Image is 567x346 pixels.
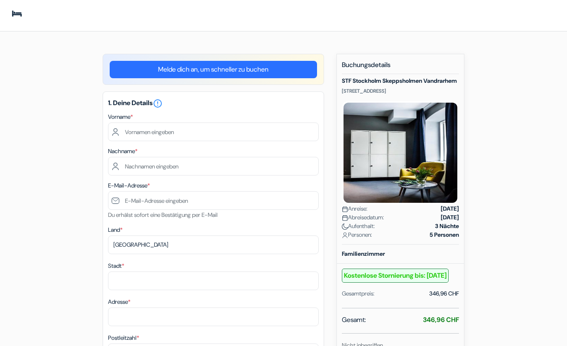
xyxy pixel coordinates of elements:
h5: STF Stockholm Skeppsholmen Vandrarhem [342,77,459,84]
b: Familienzimmer [342,250,385,257]
small: Du erhälst sofort eine Bestätigung per E-Mail [108,211,218,219]
label: Land [108,226,123,234]
label: Nachname [108,147,137,156]
img: moon.svg [342,223,348,230]
h5: Buchungsdetails [342,61,459,74]
i: error_outline [153,99,163,108]
a: error_outline [153,99,163,107]
label: Stadt [108,262,124,270]
label: Postleitzahl [108,334,139,342]
div: 346,96 CHF [429,289,459,298]
img: Jugendherbergen.com [10,7,109,24]
input: Nachnamen eingeben [108,157,319,175]
strong: [DATE] [441,213,459,222]
strong: 346,96 CHF [423,315,459,324]
a: Melde dich an, um schneller zu buchen [110,61,317,78]
input: Vornamen eingeben [108,123,319,141]
span: Aufenthalt: [342,222,375,231]
b: Kostenlose Stornierung bis: [DATE] [342,269,449,283]
span: Personen: [342,231,372,239]
label: E-Mail-Adresse [108,181,150,190]
span: Gesamt: [342,315,366,325]
img: calendar.svg [342,215,348,221]
strong: 3 Nächte [435,222,459,231]
input: E-Mail-Adresse eingeben [108,191,319,210]
label: Vorname [108,113,133,121]
h5: 1. Deine Details [108,99,319,108]
strong: 5 Personen [430,231,459,239]
div: Gesamtpreis: [342,289,375,298]
strong: [DATE] [441,204,459,213]
img: calendar.svg [342,206,348,212]
p: [STREET_ADDRESS] [342,88,459,94]
span: Abreisedatum: [342,213,384,222]
span: Anreise: [342,204,368,213]
label: Adresse [108,298,130,306]
img: user_icon.svg [342,232,348,238]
